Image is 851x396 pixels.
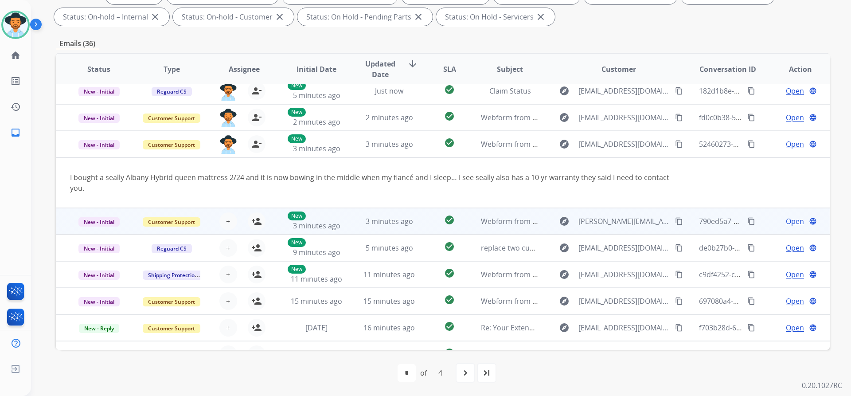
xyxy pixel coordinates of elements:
mat-icon: content_copy [675,271,683,278]
span: + [226,269,230,280]
span: 3 minutes ago [293,144,340,153]
span: [EMAIL_ADDRESS][DOMAIN_NAME] [578,296,670,306]
mat-icon: content_copy [747,140,755,148]
span: 3 minutes ago [366,139,413,149]
mat-icon: close [413,12,424,22]
mat-icon: explore [559,86,570,96]
span: 5 minutes ago [366,243,413,253]
mat-icon: content_copy [675,244,683,252]
span: Webform from [EMAIL_ADDRESS][DOMAIN_NAME] on [DATE] [481,296,682,306]
span: Subject [497,64,523,74]
span: New - Initial [78,114,120,123]
mat-icon: person_add [251,243,262,253]
mat-icon: content_copy [675,140,683,148]
mat-icon: explore [559,322,570,333]
mat-icon: close [274,12,285,22]
span: 182d1b8e-a4cf-47dc-8ec0-f2b34acfea36 [699,86,830,96]
span: Open [786,86,804,96]
span: 15 minutes ago [291,296,342,306]
div: of [420,368,427,378]
mat-icon: check_circle [444,241,455,252]
button: + [219,266,237,283]
span: 52460273-6a31-437d-8ca9-debd44c04554 [699,139,836,149]
img: agent-avatar [219,109,237,127]
mat-icon: language [809,114,817,122]
mat-icon: person_add [251,296,262,306]
mat-icon: close [150,12,160,22]
button: + [219,345,237,363]
mat-icon: explore [559,139,570,149]
span: Webform from [EMAIL_ADDRESS][DOMAIN_NAME] on [DATE] [481,113,682,122]
span: fd0c0b38-58ad-4a3c-9815-3ad29b28f8ee [699,113,833,122]
mat-icon: content_copy [747,87,755,95]
p: New [288,212,306,220]
span: 2 minutes ago [293,117,340,127]
span: Just now [375,86,403,96]
span: 17 minutes ago [291,349,342,359]
mat-icon: content_copy [675,297,683,305]
span: Conversation ID [699,64,756,74]
button: + [219,319,237,337]
mat-icon: check_circle [444,348,455,358]
mat-icon: check_circle [444,215,455,225]
span: SLA [443,64,456,74]
span: 11 minutes ago [291,274,342,284]
span: 11 minutes ago [363,270,415,279]
mat-icon: content_copy [747,271,755,278]
mat-icon: content_copy [747,217,755,225]
p: Emails (36) [56,38,99,49]
span: [EMAIL_ADDRESS][DOMAIN_NAME] [578,86,670,96]
p: New [288,238,306,247]
mat-icon: content_copy [747,324,755,332]
mat-icon: person_add [251,322,262,333]
p: New [288,265,306,274]
button: + [219,292,237,310]
mat-icon: explore [559,296,570,306]
span: Open [786,349,804,360]
mat-icon: close [535,12,546,22]
span: replace two cushions [481,243,552,253]
mat-icon: language [809,271,817,278]
span: Open [786,322,804,333]
span: Reguard CS [152,244,192,253]
span: 5 minutes ago [293,90,340,100]
th: Action [757,54,830,85]
span: Assignee [229,64,260,74]
span: 17 minutes ago [363,349,415,359]
mat-icon: check_circle [444,294,455,305]
span: Open [786,139,804,149]
span: Open [786,112,804,123]
span: Customer Support [143,217,200,227]
span: Claim Status [489,86,531,96]
div: Status: On-hold - Customer [173,8,294,26]
p: New [288,108,306,117]
span: New - Reply [79,324,119,333]
mat-icon: person_add [251,216,262,227]
mat-icon: person_remove [251,139,262,149]
span: + [226,216,230,227]
span: Customer Support [143,114,200,123]
span: New - Initial [78,87,120,96]
mat-icon: check_circle [444,137,455,148]
div: 4 [431,364,449,382]
img: avatar [3,12,28,37]
span: New - Initial [78,244,120,253]
span: Re: Your Extend Claim [481,323,554,333]
div: Status: On-hold – Internal [54,8,169,26]
mat-icon: person_remove [251,86,262,96]
p: New [288,81,306,90]
span: 3 minutes ago [366,216,413,226]
mat-icon: explore [559,112,570,123]
span: f703b28d-6616-4210-b4b1-c58c0e983b71 [699,323,835,333]
span: c9df4252-cbcf-4e9f-a9cc-ca598b0e6572 [699,270,829,279]
p: 0.20.1027RC [802,380,842,391]
mat-icon: language [809,297,817,305]
p: New [288,134,306,143]
img: agent-avatar [219,135,237,154]
span: Webform from [EMAIL_ADDRESS][DOMAIN_NAME] on [DATE] [481,270,682,279]
div: I bought a seally Albany Hybrid queen mattress 2/24 and it is now bowing in the middle when my fi... [70,172,671,193]
mat-icon: content_copy [747,297,755,305]
span: Open [786,296,804,306]
mat-icon: explore [559,349,570,360]
span: 790ed5a7-1d52-4f66-8d60-cb66c486580c [699,216,834,226]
